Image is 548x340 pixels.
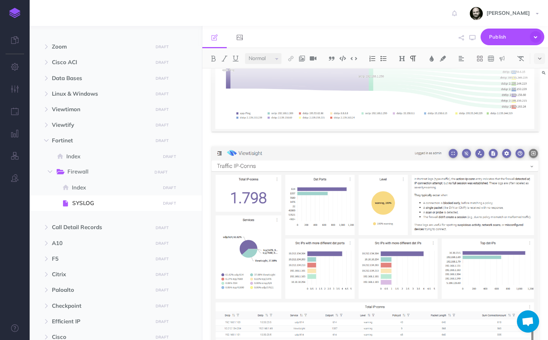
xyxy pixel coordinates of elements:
img: Clear styles button [517,56,524,62]
small: DRAFT [156,257,169,261]
small: DRAFT [156,92,169,96]
small: DRAFT [156,304,169,308]
img: Ordered list button [369,56,376,62]
span: Call Detail Records [52,223,148,232]
img: Headings dropdown button [399,56,405,62]
span: Paloalto [52,285,148,294]
img: Underline button [232,56,239,62]
small: DRAFT [156,335,169,340]
img: Bold button [210,56,217,62]
span: Index [66,152,157,161]
small: DRAFT [156,319,169,324]
button: DRAFT [153,224,172,232]
button: DRAFT [153,270,172,279]
span: F5 [52,254,148,263]
button: DRAFT [153,121,172,129]
span: Viewtify [52,121,148,129]
small: DRAFT [163,154,176,159]
span: [PERSON_NAME] [483,10,534,16]
small: DRAFT [156,60,169,65]
img: Blockquote button [328,56,335,62]
span: Checkpoint [52,301,148,310]
small: DRAFT [156,241,169,246]
small: DRAFT [156,123,169,128]
button: DRAFT [160,184,179,192]
small: DRAFT [156,288,169,293]
img: Italic button [221,56,228,62]
small: DRAFT [156,272,169,277]
img: Paragraph button [410,56,416,62]
div: Chat abierto [517,310,539,333]
button: DRAFT [153,58,172,67]
img: Callout dropdown menu button [499,56,505,62]
img: Add image button [299,56,305,62]
button: DRAFT [153,74,172,83]
span: Fortinet [52,136,148,145]
button: DRAFT [153,105,172,114]
span: Data Bases [52,74,148,83]
img: Alignment dropdown menu button [458,56,465,62]
img: Link button [288,56,294,62]
img: logo-mark.svg [9,8,20,18]
button: DRAFT [153,43,172,51]
button: DRAFT [153,136,172,145]
span: Viewtimon [52,105,148,114]
span: Zoom [52,42,148,51]
small: DRAFT [156,138,169,143]
small: DRAFT [163,201,176,206]
small: DRAFT [156,44,169,49]
small: DRAFT [156,107,169,112]
span: Index [72,183,157,192]
button: DRAFT [160,152,179,161]
span: Publish [489,31,526,43]
button: DRAFT [153,302,172,310]
img: Inline code button [351,56,357,61]
span: A10 [52,239,148,248]
span: Efficient IP [52,317,148,326]
span: Cisco ACI [52,58,148,67]
small: DRAFT [156,76,169,81]
span: Citrix [52,270,148,279]
button: DRAFT [153,317,172,326]
span: Firewall [67,167,146,177]
span: SYSLOG [72,199,157,208]
button: DRAFT [153,90,172,98]
img: Text color button [428,56,435,62]
small: DRAFT [156,225,169,230]
small: DRAFT [163,185,176,190]
button: DRAFT [153,239,172,248]
img: fYsxTL7xyiRwVNfLOwtv2ERfMyxBnxhkboQPdXU4.jpeg [470,7,483,20]
button: DRAFT [160,199,179,208]
button: Publish [481,29,544,45]
img: Code block button [339,56,346,61]
img: Create table button [488,56,494,62]
button: DRAFT [152,168,170,176]
button: DRAFT [153,286,172,294]
span: Linux & Windows [52,89,148,98]
button: DRAFT [153,255,172,263]
img: Add video button [310,56,316,62]
small: DRAFT [155,170,167,175]
img: Unordered list button [380,56,387,62]
img: Text background color button [439,56,446,62]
